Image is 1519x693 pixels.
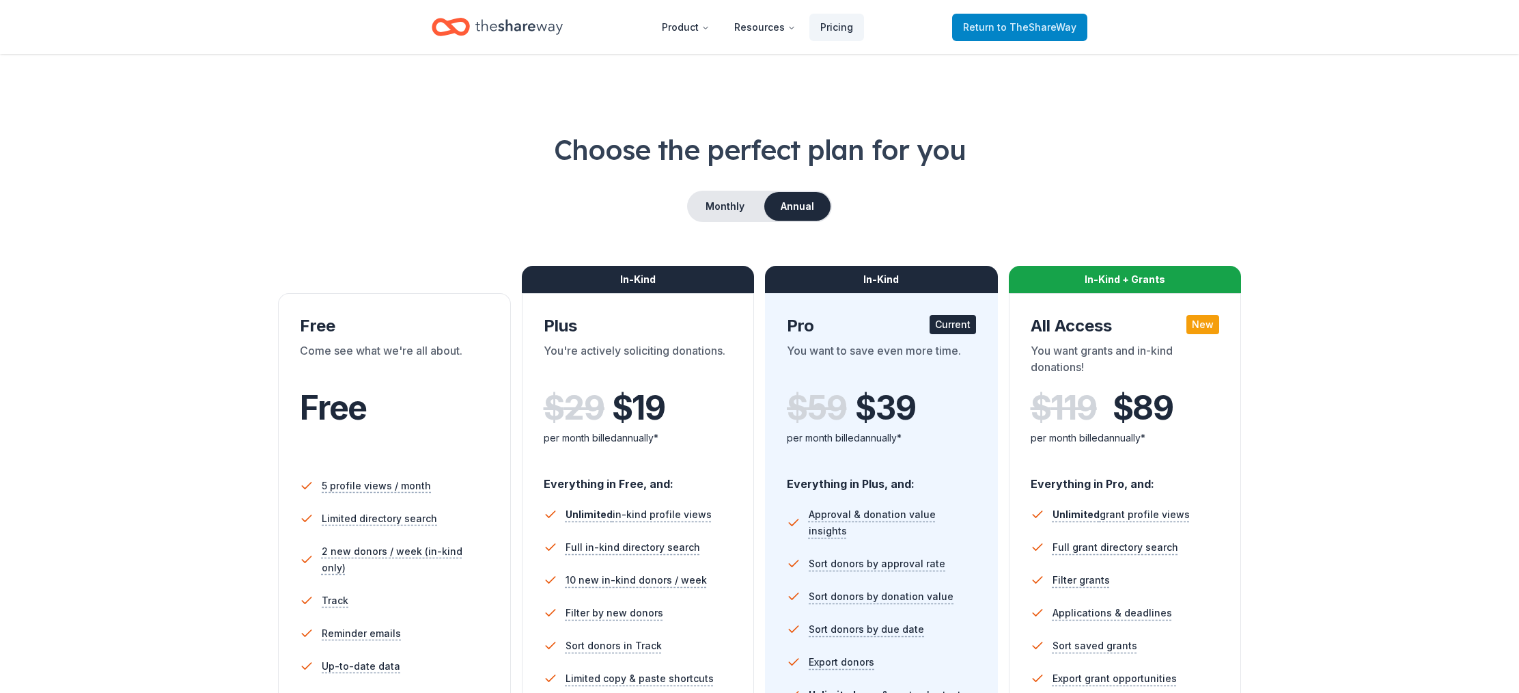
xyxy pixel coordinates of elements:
[612,389,665,427] span: $ 19
[566,572,707,588] span: 10 new in-kind donors / week
[855,389,915,427] span: $ 39
[566,670,714,687] span: Limited copy & paste shortcuts
[930,315,976,334] div: Current
[1031,315,1220,337] div: All Access
[809,506,976,539] span: Approval & donation value insights
[765,266,998,293] div: In-Kind
[432,11,563,43] a: Home
[809,588,953,605] span: Sort donors by donation value
[787,315,976,337] div: Pro
[1031,342,1220,381] div: You want grants and in-kind donations!
[544,464,733,493] div: Everything in Free, and:
[997,21,1076,33] span: to TheShareWay
[1053,508,1190,520] span: grant profile views
[1053,539,1178,556] span: Full grant directory search
[522,266,755,293] div: In-Kind
[1053,508,1100,520] span: Unlimited
[322,511,437,527] span: Limited directory search
[566,638,662,654] span: Sort donors in Track
[300,315,489,337] div: Free
[115,131,1404,169] h1: Choose the perfect plan for you
[1053,572,1110,588] span: Filter grants
[1009,266,1242,293] div: In-Kind + Grants
[544,315,733,337] div: Plus
[1053,605,1172,621] span: Applications & deadlines
[787,430,976,446] div: per month billed annually*
[809,556,945,572] span: Sort donors by approval rate
[651,14,721,41] button: Product
[787,342,976,381] div: You want to save even more time.
[566,605,663,621] span: Filter by new donors
[688,192,762,221] button: Monthly
[322,478,431,494] span: 5 profile views / month
[1031,430,1220,446] div: per month billed annually*
[1031,464,1220,493] div: Everything in Pro, and:
[1053,670,1177,687] span: Export grant opportunities
[809,654,874,670] span: Export donors
[322,543,489,576] span: 2 new donors / week (in-kind only)
[300,342,489,381] div: Come see what we're all about.
[952,14,1087,41] a: Returnto TheShareWay
[300,388,367,428] span: Free
[322,593,348,609] span: Track
[1113,389,1173,427] span: $ 89
[787,464,976,493] div: Everything in Plus, and:
[322,625,401,642] span: Reminder emails
[566,508,613,520] span: Unlimited
[764,192,831,221] button: Annual
[544,342,733,381] div: You're actively soliciting donations.
[322,658,400,675] span: Up-to-date data
[1186,315,1219,334] div: New
[651,11,864,43] nav: Main
[566,539,700,556] span: Full in-kind directory search
[809,621,924,638] span: Sort donors by due date
[544,430,733,446] div: per month billed annually*
[963,19,1076,36] span: Return
[566,508,712,520] span: in-kind profile views
[1053,638,1137,654] span: Sort saved grants
[723,14,807,41] button: Resources
[809,14,864,41] a: Pricing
